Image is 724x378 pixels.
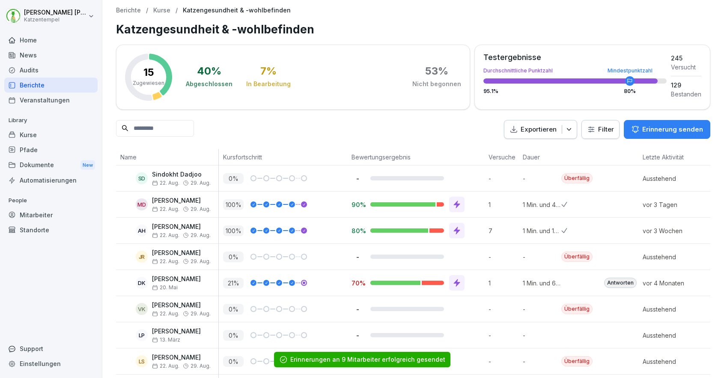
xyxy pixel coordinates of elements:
p: [PERSON_NAME] [152,328,201,335]
p: 0 % [223,356,244,367]
a: DokumenteNew [4,157,98,173]
a: Standorte [4,222,98,237]
span: 22. Aug. [152,258,179,264]
div: Überfällig [561,252,593,262]
p: 0 % [223,304,244,315]
div: Abgeschlossen [186,80,232,88]
p: - [489,252,518,261]
p: Kursfortschritt [223,153,343,162]
p: 90% [352,201,363,209]
a: Audits [4,63,98,78]
p: Library [4,114,98,127]
p: vor 4 Monaten [643,279,703,288]
p: 100 % [223,199,244,210]
p: - [352,331,363,339]
p: [PERSON_NAME] [152,302,211,309]
div: Bestanden [671,90,701,99]
p: [PERSON_NAME] [152,197,211,204]
p: Katzentempel [24,17,86,23]
p: 1 Min. und 46 Sek. [523,200,561,209]
p: 0 % [223,330,244,341]
span: 13. März [152,337,180,343]
a: Home [4,33,98,48]
div: Erinnerungen an 9 Mitarbeiter erfolgreich gesendet [290,355,445,364]
p: 1 Min. und 14 Sek. [523,226,561,235]
div: Durchschnittliche Punktzahl [483,68,667,73]
p: - [489,174,518,183]
p: - [523,331,561,340]
div: Versucht [671,63,701,72]
div: In Bearbeitung [246,80,291,88]
p: 1 Min. und 6 Sek. [523,279,561,288]
p: Ausstehend [643,305,703,314]
span: 29. Aug. [191,206,211,212]
p: Sindokht Dadjoo [152,171,211,178]
div: 245 [671,54,701,63]
p: [PERSON_NAME] [PERSON_NAME] [24,9,86,16]
div: 129 [671,81,701,90]
div: Überfällig [561,173,593,183]
p: Letzte Aktivität [643,153,698,162]
div: LS [136,355,148,367]
div: 80 % [624,89,636,94]
button: Filter [582,120,619,139]
div: DK [136,277,148,289]
div: New [80,160,95,170]
div: LP [136,329,148,341]
span: 29. Aug. [191,311,211,317]
p: Ausstehend [643,357,703,366]
p: - [523,357,561,366]
div: 53 % [425,66,448,76]
p: 15 [143,67,154,78]
span: 22. Aug. [152,311,179,317]
p: - [489,357,518,366]
span: 29. Aug. [191,258,211,264]
p: 100 % [223,225,244,236]
p: 1 [489,279,518,288]
p: 1 [489,200,518,209]
p: - [523,252,561,261]
a: Einstellungen [4,356,98,371]
a: Kurse [4,127,98,142]
p: 70% [352,279,363,287]
p: vor 3 Wochen [643,226,703,235]
p: - [523,174,561,183]
p: 7 [489,226,518,235]
div: AH [136,225,148,237]
p: 0 % [223,252,244,262]
p: People [4,194,98,207]
p: Ausstehend [643,252,703,261]
p: / [146,7,148,14]
button: Erinnerung senden [624,120,710,139]
p: Katzengesundheit & -wohlbefinden [183,7,291,14]
p: - [352,305,363,313]
span: 22. Aug. [152,232,179,238]
div: MD [136,198,148,210]
a: Automatisierungen [4,173,98,188]
p: Ausstehend [643,331,703,340]
div: 40 % [197,66,221,76]
div: 95.1 % [483,89,667,94]
p: Versuche [489,153,514,162]
div: Berichte [4,78,98,93]
span: 22. Aug. [152,206,179,212]
div: News [4,48,98,63]
p: [PERSON_NAME] [152,249,211,257]
span: 29. Aug. [191,363,211,369]
div: Support [4,341,98,356]
span: 22. Aug. [152,180,179,186]
p: Dauer [523,153,557,162]
p: Exportieren [521,125,557,135]
p: - [489,331,518,340]
p: Zugewiesen [133,79,164,87]
p: 0 % [223,173,244,184]
a: Kurse [153,7,170,14]
p: [PERSON_NAME] [152,276,201,283]
a: Berichte [116,7,141,14]
span: 20. Mai [152,285,178,291]
p: [PERSON_NAME] [152,354,211,361]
